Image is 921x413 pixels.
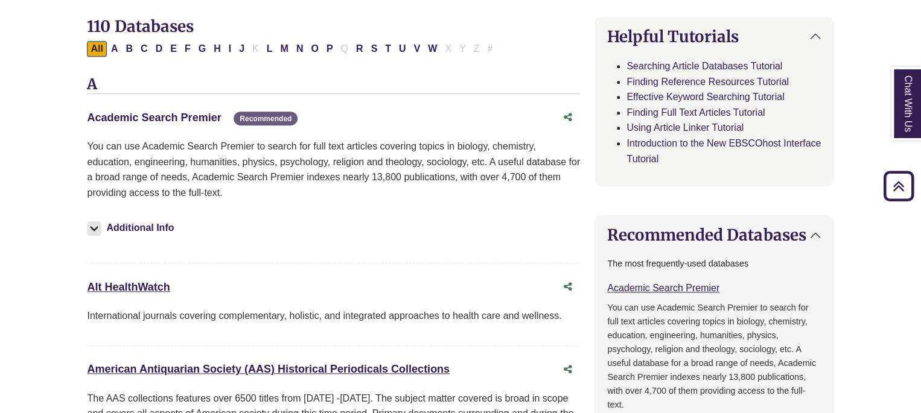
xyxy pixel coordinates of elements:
[87,41,106,57] button: All
[137,41,151,57] button: Filter Results C
[293,41,307,57] button: Filter Results N
[556,106,580,129] button: Share this database
[263,41,276,57] button: Filter Results L
[626,107,765,118] a: Finding Full Text Articles Tutorial
[626,61,782,71] a: Searching Article Databases Tutorial
[352,41,367,57] button: Filter Results R
[87,43,497,53] div: Alpha-list to filter by first letter of database name
[87,308,580,324] p: International journals covering complementary, holistic, and integrated approaches to health care...
[626,138,821,164] a: Introduction to the New EBSCOhost Interface Tutorial
[87,16,193,36] span: 110 Databases
[195,41,209,57] button: Filter Results G
[307,41,322,57] button: Filter Results O
[276,41,292,57] button: Filter Results M
[87,363,450,375] a: American Antiquarian Society (AAS) Historical Periodicals Collections
[626,122,744,133] a: Using Article Linker Tutorial
[607,283,719,293] a: Academic Search Premier
[556,276,580,298] button: Share this database
[87,219,177,236] button: Additional Info
[607,257,821,271] p: The most frequently-used databases
[87,112,221,124] a: Academic Search Premier
[395,41,410,57] button: Filter Results U
[181,41,194,57] button: Filter Results F
[107,41,122,57] button: Filter Results A
[234,112,298,125] span: Recommended
[424,41,441,57] button: Filter Results W
[122,41,136,57] button: Filter Results B
[556,358,580,381] button: Share this database
[367,41,381,57] button: Filter Results S
[607,301,821,412] p: You can use Academic Search Premier to search for full text articles covering topics in biology, ...
[410,41,424,57] button: Filter Results V
[87,281,170,293] a: Alt HealthWatch
[210,41,225,57] button: Filter Results H
[87,139,580,200] p: You can use Academic Search Premier to search for full text articles covering topics in biology, ...
[626,92,784,102] a: Effective Keyword Searching Tutorial
[235,41,248,57] button: Filter Results J
[879,178,918,194] a: Back to Top
[167,41,180,57] button: Filter Results E
[323,41,337,57] button: Filter Results P
[595,17,833,55] button: Helpful Tutorials
[381,41,395,57] button: Filter Results T
[595,216,833,254] button: Recommended Databases
[225,41,235,57] button: Filter Results I
[626,77,789,87] a: Finding Reference Resources Tutorial
[152,41,167,57] button: Filter Results D
[87,76,580,94] h3: A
